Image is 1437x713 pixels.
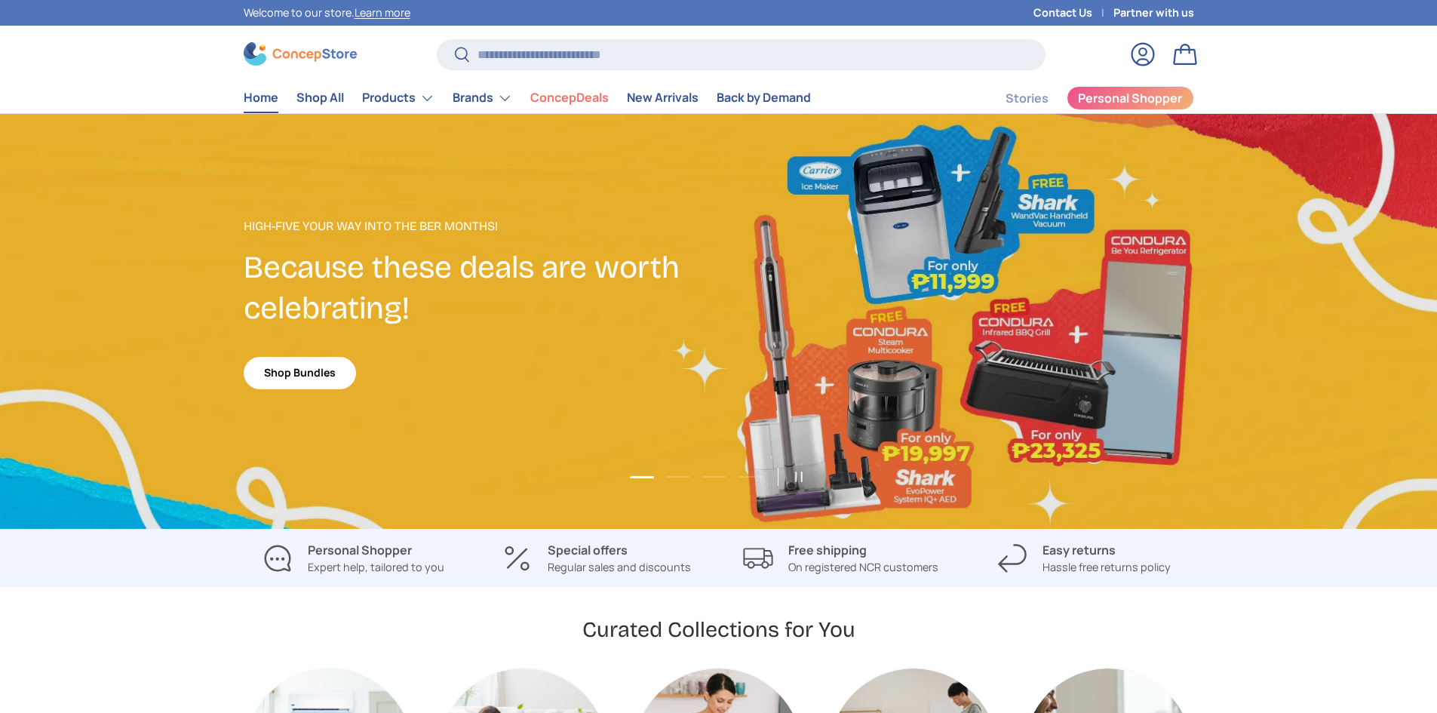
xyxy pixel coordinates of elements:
a: ConcepDeals [530,83,609,112]
a: Easy returns Hassle free returns policy [975,541,1194,576]
a: Free shipping On registered NCR customers [731,541,950,576]
h2: Curated Collections for You [582,616,855,644]
p: Regular sales and discounts [548,559,691,576]
a: Back by Demand [717,83,811,112]
a: Home [244,83,278,112]
img: ConcepStore [244,42,357,66]
p: On registered NCR customers [788,559,938,576]
a: Special offers Regular sales and discounts [487,541,707,576]
p: Welcome to our store. [244,5,410,21]
nav: Primary [244,83,811,113]
strong: Personal Shopper [308,542,412,558]
a: Personal Shopper [1067,86,1194,110]
summary: Brands [444,83,521,113]
summary: Products [353,83,444,113]
p: Hassle free returns policy [1042,559,1171,576]
a: Shop All [296,83,344,112]
a: Brands [453,83,512,113]
p: Expert help, tailored to you [308,559,444,576]
a: Personal Shopper Expert help, tailored to you [244,541,463,576]
span: Personal Shopper [1078,92,1182,104]
strong: Special offers [548,542,628,558]
a: Partner with us [1113,5,1194,21]
nav: Secondary [969,83,1194,113]
p: High-Five Your Way Into the Ber Months! [244,217,719,235]
a: Learn more [355,5,410,20]
strong: Easy returns [1042,542,1116,558]
a: Products [362,83,434,113]
h2: Because these deals are worth celebrating! [244,247,719,329]
a: Stories [1006,84,1049,113]
a: Contact Us [1033,5,1113,21]
strong: Free shipping [788,542,867,558]
a: New Arrivals [627,83,699,112]
a: Shop Bundles [244,357,356,389]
